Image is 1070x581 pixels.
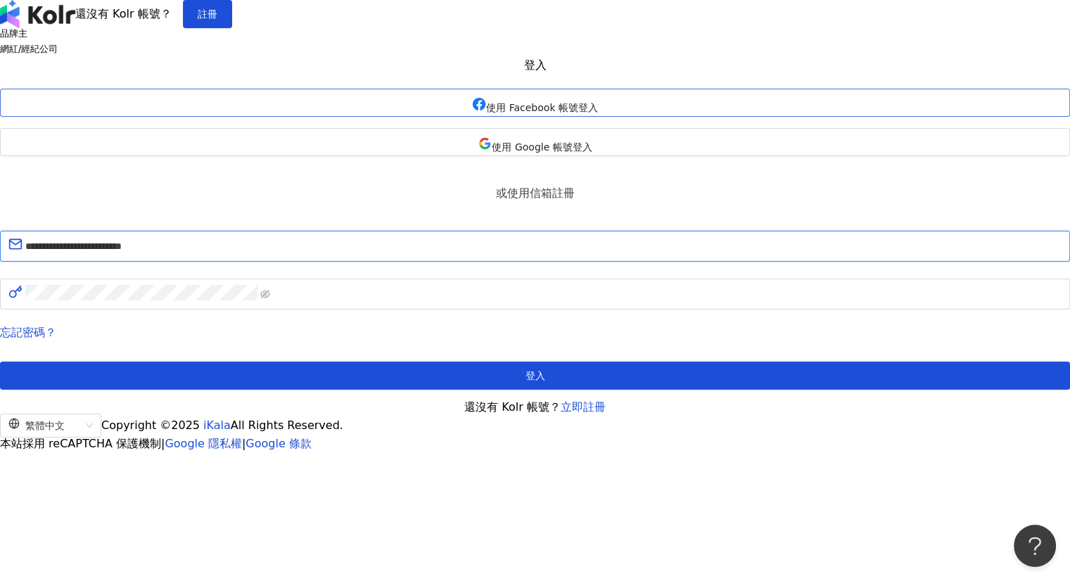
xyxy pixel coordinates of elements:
a: 立即註冊 [561,400,606,414]
span: 使用 Facebook 帳號登入 [486,102,598,113]
a: Google 條款 [246,437,312,450]
span: 使用 Google 帳號登入 [492,141,592,153]
span: | [242,437,246,450]
span: 或使用信箱註冊 [485,184,586,202]
a: iKala [203,419,231,432]
span: 登入 [524,58,547,72]
span: 還沒有 Kolr 帳號？ [464,401,606,414]
span: 還沒有 Kolr 帳號？ [75,7,172,20]
a: Google 隱私權 [165,437,242,450]
iframe: Help Scout Beacon - Open [1014,525,1056,567]
span: 登入 [526,370,545,381]
div: 繁體中文 [8,414,80,437]
span: | [161,437,165,450]
span: 註冊 [198,8,217,20]
span: eye-invisible [260,289,270,299]
span: Copyright © 2025 All Rights Reserved. [101,419,343,432]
